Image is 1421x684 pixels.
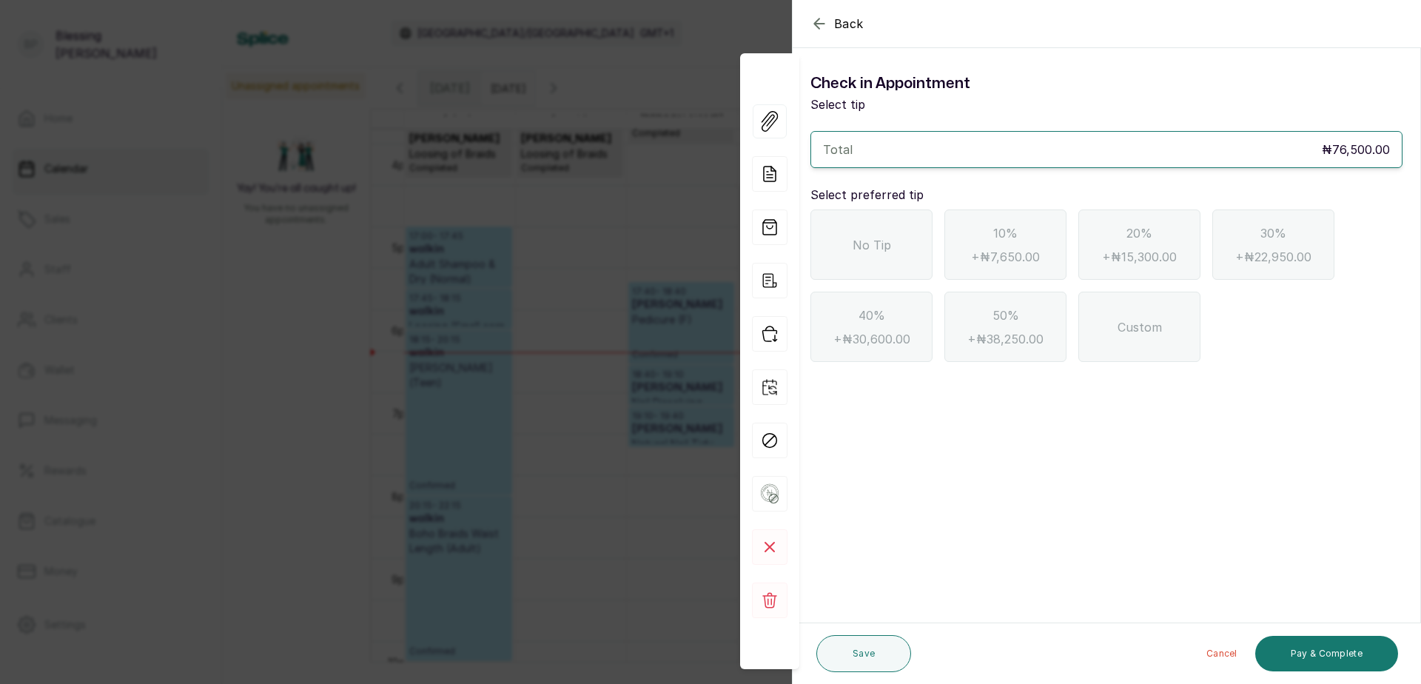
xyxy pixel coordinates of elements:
[810,15,864,33] button: Back
[859,306,885,324] span: 40%
[816,635,911,672] button: Save
[823,141,853,158] p: Total
[1255,636,1398,671] button: Pay & Complete
[1322,141,1390,158] p: ₦76,500.00
[1102,248,1177,266] span: + ₦15,300.00
[853,236,891,254] span: No Tip
[810,186,1402,204] p: Select preferred tip
[993,224,1018,242] span: 10%
[967,330,1044,348] span: + ₦38,250.00
[1235,248,1311,266] span: + ₦22,950.00
[992,306,1019,324] span: 50%
[810,72,1106,95] h1: Check in Appointment
[1260,224,1286,242] span: 30%
[834,15,864,33] span: Back
[1195,636,1249,671] button: Cancel
[971,248,1040,266] span: + ₦7,650.00
[810,95,1106,113] p: Select tip
[1118,318,1162,336] span: Custom
[1126,224,1152,242] span: 20%
[833,330,910,348] span: + ₦30,600.00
